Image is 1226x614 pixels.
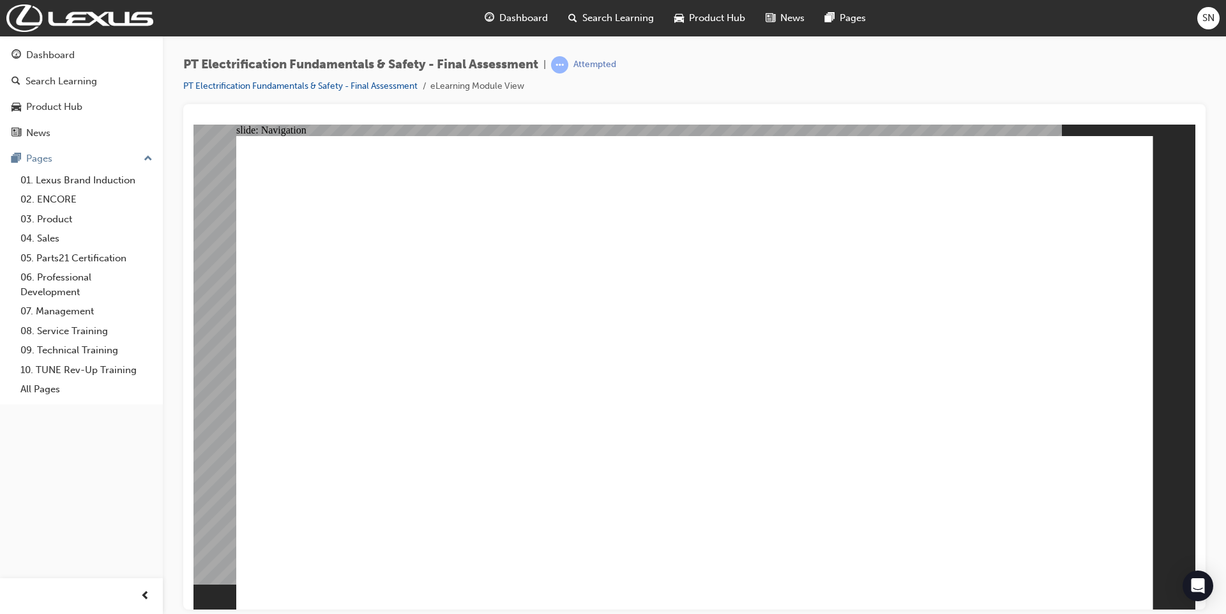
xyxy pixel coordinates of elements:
a: 06. Professional Development [15,268,158,302]
span: news-icon [11,128,21,139]
a: 07. Management [15,302,158,321]
span: pages-icon [11,153,21,165]
button: Pages [5,147,158,171]
a: 09. Technical Training [15,341,158,360]
a: 01. Lexus Brand Induction [15,171,158,190]
div: Attempted [573,59,616,71]
a: guage-iconDashboard [474,5,558,31]
div: Search Learning [26,74,97,89]
span: search-icon [568,10,577,26]
span: news-icon [766,10,775,26]
div: News [26,126,50,141]
span: News [780,11,805,26]
a: car-iconProduct Hub [664,5,755,31]
span: pages-icon [825,10,835,26]
a: 08. Service Training [15,321,158,341]
span: car-icon [674,10,684,26]
a: Search Learning [5,70,158,93]
a: Dashboard [5,43,158,67]
a: 04. Sales [15,229,158,249]
span: Search Learning [582,11,654,26]
span: | [543,58,546,72]
div: Dashboard [26,48,75,63]
a: Product Hub [5,95,158,119]
a: 03. Product [15,210,158,229]
img: Trak [6,4,153,32]
span: prev-icon [140,588,150,604]
a: news-iconNews [755,5,815,31]
a: 05. Parts21 Certification [15,249,158,268]
a: 10. TUNE Rev-Up Training [15,360,158,380]
span: Product Hub [689,11,745,26]
span: Dashboard [499,11,548,26]
span: Pages [840,11,866,26]
button: SN [1197,7,1220,29]
a: News [5,121,158,145]
div: Open Intercom Messenger [1183,571,1213,601]
a: search-iconSearch Learning [558,5,664,31]
div: Product Hub [26,100,82,114]
a: 02. ENCORE [15,190,158,210]
span: PT Electrification Fundamentals & Safety - Final Assessment [183,58,538,72]
span: car-icon [11,102,21,113]
span: guage-icon [11,50,21,61]
span: search-icon [11,76,20,88]
li: eLearning Module View [430,79,524,94]
a: pages-iconPages [815,5,876,31]
a: All Pages [15,380,158,399]
span: guage-icon [485,10,494,26]
span: up-icon [144,151,153,167]
a: PT Electrification Fundamentals & Safety - Final Assessment [183,81,418,91]
span: learningRecordVerb_ATTEMPT-icon [551,56,568,73]
div: Pages [26,151,52,166]
span: SN [1202,11,1215,26]
button: DashboardSearch LearningProduct HubNews [5,41,158,147]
